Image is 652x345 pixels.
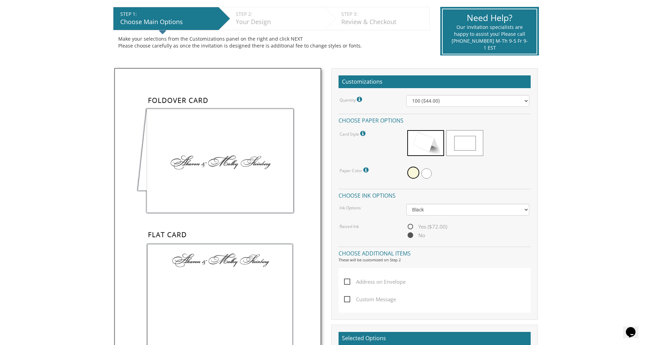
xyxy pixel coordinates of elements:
div: Need Help? [451,12,528,24]
h2: Selected Options [339,332,531,345]
h4: Choose ink options [339,189,531,201]
div: Our invitation specialists are happy to assist you! Please call [PHONE_NUMBER] M-Th 9-5 Fr 9-1 EST [451,24,528,51]
div: These will be customized on Step 2 [339,257,531,263]
label: Quantity [340,95,364,104]
div: STEP 1: [120,11,215,18]
label: Card Style [340,129,367,138]
div: Make your selections from the Customizations panel on the right and click NEXT Please choose care... [118,35,424,49]
span: No [406,231,425,240]
h2: Customizations [339,75,531,88]
div: STEP 2: [236,11,321,18]
label: Paper Color [340,166,370,175]
h4: Choose paper options [339,114,531,126]
label: Ink Options [340,205,361,211]
span: Yes ($72.00) [406,222,447,231]
div: STEP 3: [341,11,426,18]
span: Address on Envelope [344,278,406,286]
label: Raised Ink [340,223,359,229]
div: Review & Checkout [341,18,426,27]
iframe: chat widget [623,317,645,338]
h4: Choose additional items [339,247,531,259]
div: Your Design [236,18,321,27]
div: Choose Main Options [120,18,215,27]
span: Custom Message [344,295,396,304]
